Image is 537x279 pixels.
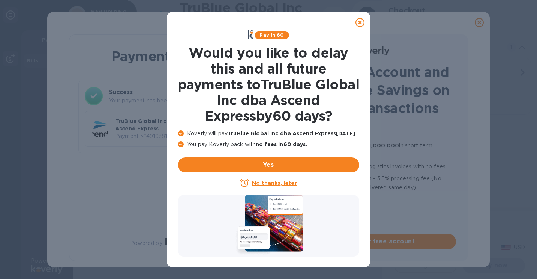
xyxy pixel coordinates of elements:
[184,160,353,169] span: Yes
[178,45,359,124] h1: Would you like to delay this and all future payments to TruBlue Global Inc dba Ascend Express by ...
[109,88,242,97] h3: Success
[366,142,399,148] b: $1,000,000
[291,63,456,117] h1: Create an Account and Unlock Fee Savings on Future Transactions
[178,130,359,138] p: Koverly will pay
[192,129,236,136] p: $10,748.07
[297,237,450,246] span: Create your free account
[256,141,307,147] b: no fees in 60 days .
[259,32,284,38] b: Pay in 60
[109,97,242,105] p: Your payment has been completed.
[115,117,189,132] p: TruBlue Global Inc dba Ascend Express
[302,175,331,181] b: Lower fee
[291,234,456,249] button: Create your free account
[115,132,189,140] p: Payment № 49193819
[178,141,359,148] p: You pay Koverly back with
[192,122,207,128] b: Total
[358,46,389,55] img: Logo
[302,130,358,136] b: No transaction fees
[302,162,456,171] p: all logistics invoices with no fees
[302,141,456,159] p: Quick approval for up to in short term financing
[302,195,456,204] p: No transaction limit
[81,47,246,66] h1: Payment Result
[302,163,361,169] b: 60 more days to pay
[252,180,297,186] u: No thanks, later
[165,238,197,247] img: Logo
[302,174,456,192] p: for Credit cards - 3.5% processing fee (No transaction limit, funds delivered same day)
[130,239,162,247] p: Powered by
[178,157,359,172] button: Yes
[228,130,355,136] b: TruBlue Global Inc dba Ascend Express [DATE]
